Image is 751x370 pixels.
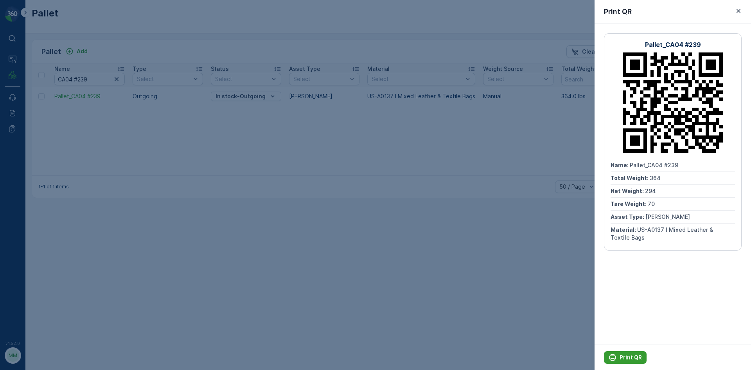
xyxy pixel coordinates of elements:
[611,226,637,233] span: Material :
[645,213,690,220] span: [PERSON_NAME]
[604,6,632,17] p: Print QR
[630,162,678,168] span: Pallet_CA04 #239
[611,162,630,168] span: Name :
[645,188,656,194] span: 294
[645,40,701,49] p: Pallet_CA04 #239
[611,175,650,181] span: Total Weight :
[650,175,661,181] span: 364
[611,226,715,241] span: US-A0137 I Mixed Leather & Textile Bags
[604,351,647,364] button: Print QR
[648,200,655,207] span: 70
[611,200,648,207] span: Tare Weight :
[611,188,645,194] span: Net Weight :
[611,213,645,220] span: Asset Type :
[620,354,642,361] p: Print QR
